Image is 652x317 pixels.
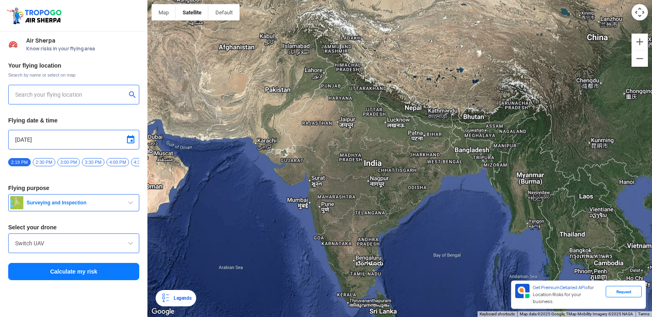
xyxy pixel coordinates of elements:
div: Request [606,286,642,297]
button: Keyboard shortcuts [480,311,515,317]
img: survey.png [10,196,23,209]
h3: Flying purpose [8,185,139,191]
img: ic_tgdronemaps.svg [6,6,64,25]
a: Open this area in Google Maps (opens a new window) [149,306,177,317]
a: Terms [638,312,650,316]
button: Map camera controls [632,4,648,20]
div: for Location Risks for your business. [530,284,606,306]
span: Map data ©2025 Google, TMap Mobility Imagery ©2025 NASA [520,312,633,316]
button: Show satellite imagery [176,4,208,20]
span: Air Sherpa [26,37,139,44]
input: Search your flying location [15,90,126,100]
span: Search by name or select on map [8,72,139,78]
button: Show street map [152,4,176,20]
h3: Your flying location [8,63,139,68]
span: 2:30 PM [33,158,55,166]
button: Zoom out [632,50,648,67]
span: 2:19 PM [8,158,31,166]
input: Select Date [15,135,132,145]
button: Surveying and Inspection [8,194,139,211]
span: Get Premium Detailed APIs [533,285,588,290]
span: 4:00 PM [106,158,129,166]
div: Legends [170,293,191,303]
span: 4:30 PM [131,158,154,166]
img: Premium APIs [515,284,530,298]
img: Risk Scores [8,39,18,49]
input: Search by name or Brand [15,238,132,248]
img: Legends [161,293,170,303]
span: Know risks in your flying area [26,45,139,52]
span: 3:30 PM [82,158,104,166]
h3: Select your drone [8,224,139,230]
h3: Flying date & time [8,118,139,123]
span: 3:00 PM [57,158,80,166]
img: Google [149,306,177,317]
button: Calculate my risk [8,263,139,280]
span: Surveying and Inspection [23,199,126,206]
button: Zoom in [632,34,648,50]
